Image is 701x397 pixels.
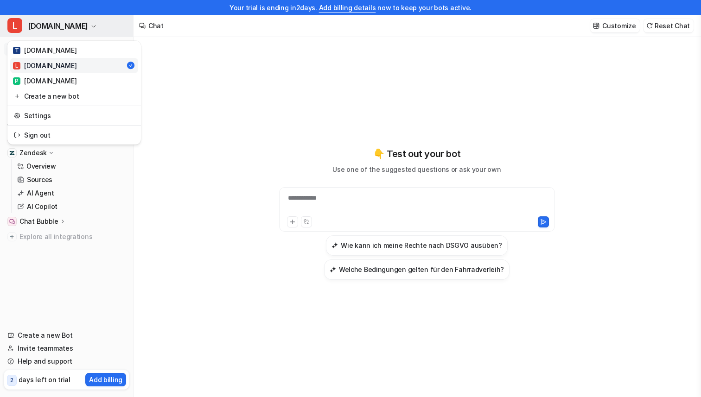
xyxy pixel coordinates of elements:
div: [DOMAIN_NAME] [13,45,76,55]
span: P [13,77,20,85]
span: [DOMAIN_NAME] [28,19,88,32]
span: T [13,47,20,54]
img: reset [14,130,20,140]
div: [DOMAIN_NAME] [13,76,76,86]
img: reset [14,91,20,101]
a: Settings [10,108,138,123]
a: Create a new bot [10,88,138,104]
a: Sign out [10,127,138,143]
img: reset [14,111,20,120]
div: [DOMAIN_NAME] [13,61,76,70]
span: L [7,18,22,33]
span: L [13,62,20,69]
div: L[DOMAIN_NAME] [7,41,141,145]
